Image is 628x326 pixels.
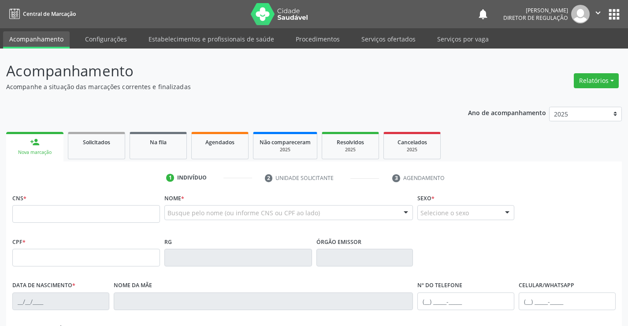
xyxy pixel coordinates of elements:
[30,137,40,147] div: person_add
[23,10,76,18] span: Central de Marcação
[290,31,346,47] a: Procedimentos
[519,279,574,292] label: Celular/WhatsApp
[398,139,427,146] span: Cancelados
[114,279,152,292] label: Nome da mãe
[477,8,489,20] button: notifications
[164,235,172,249] label: RG
[468,107,546,118] p: Ano de acompanhamento
[12,292,109,310] input: __/__/____
[417,292,514,310] input: (__) _____-_____
[6,82,437,91] p: Acompanhe a situação das marcações correntes e finalizadas
[177,174,207,182] div: Indivíduo
[167,208,320,217] span: Busque pelo nome (ou informe CNS ou CPF ao lado)
[337,139,364,146] span: Resolvidos
[417,191,435,205] label: Sexo
[12,191,26,205] label: CNS
[6,60,437,82] p: Acompanhamento
[574,73,619,88] button: Relatórios
[166,174,174,182] div: 1
[3,31,70,49] a: Acompanhamento
[571,5,590,23] img: img
[328,146,372,153] div: 2025
[431,31,495,47] a: Serviços por vaga
[519,292,616,310] input: (__) _____-_____
[606,7,622,22] button: apps
[260,139,311,146] span: Não compareceram
[79,31,133,47] a: Configurações
[83,139,110,146] span: Solicitados
[150,139,167,146] span: Na fila
[390,146,434,153] div: 2025
[12,149,57,156] div: Nova marcação
[260,146,311,153] div: 2025
[316,235,361,249] label: Órgão emissor
[12,235,26,249] label: CPF
[355,31,422,47] a: Serviços ofertados
[590,5,606,23] button: 
[417,279,462,292] label: Nº do Telefone
[593,8,603,18] i: 
[503,7,568,14] div: [PERSON_NAME]
[6,7,76,21] a: Central de Marcação
[142,31,280,47] a: Estabelecimentos e profissionais de saúde
[205,139,234,146] span: Agendados
[503,14,568,22] span: Diretor de regulação
[12,279,75,292] label: Data de nascimento
[164,191,184,205] label: Nome
[420,208,469,217] span: Selecione o sexo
